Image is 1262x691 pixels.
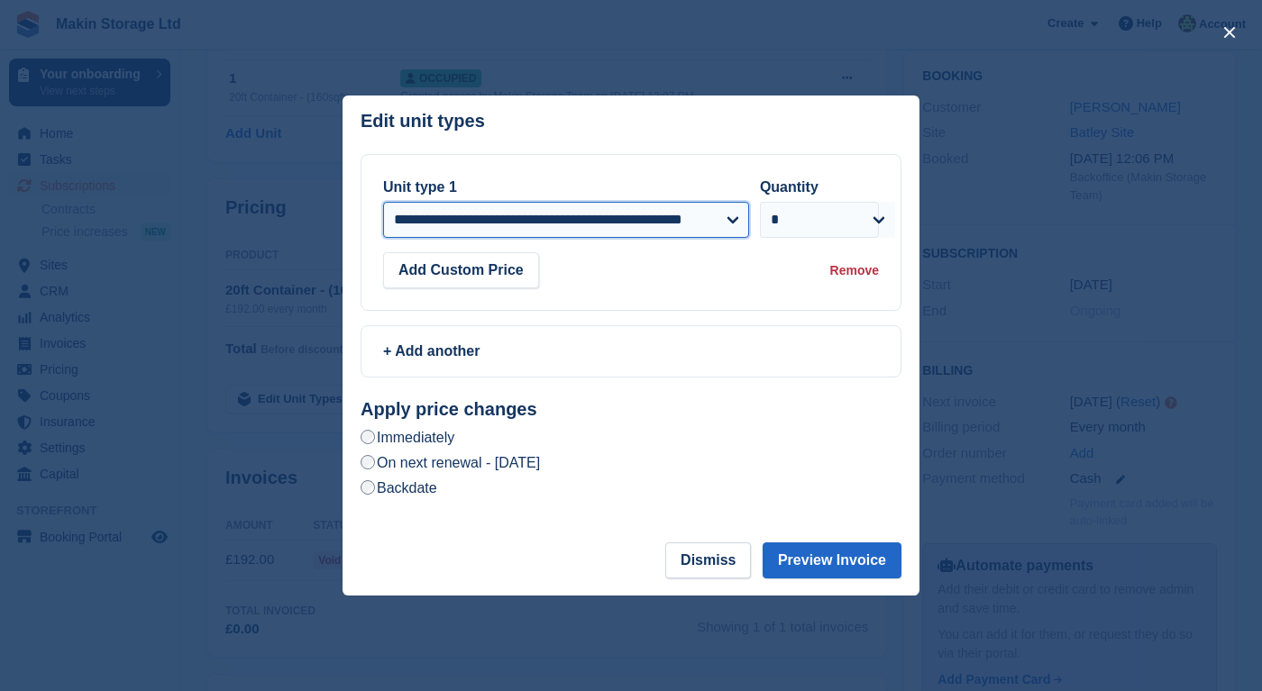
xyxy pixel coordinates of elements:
div: + Add another [383,341,879,362]
p: Edit unit types [361,111,485,132]
input: Backdate [361,480,375,495]
button: Dismiss [665,542,751,578]
input: On next renewal - [DATE] [361,455,375,469]
button: close [1215,18,1244,47]
button: Preview Invoice [763,542,901,578]
input: Immediately [361,430,375,444]
label: Quantity [760,179,818,195]
label: Immediately [361,428,454,447]
strong: Apply price changes [361,399,537,419]
label: Unit type 1 [383,179,457,195]
label: On next renewal - [DATE] [361,453,540,472]
div: Remove [830,261,879,280]
button: Add Custom Price [383,252,539,288]
a: + Add another [361,325,901,377]
label: Backdate [361,478,437,497]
